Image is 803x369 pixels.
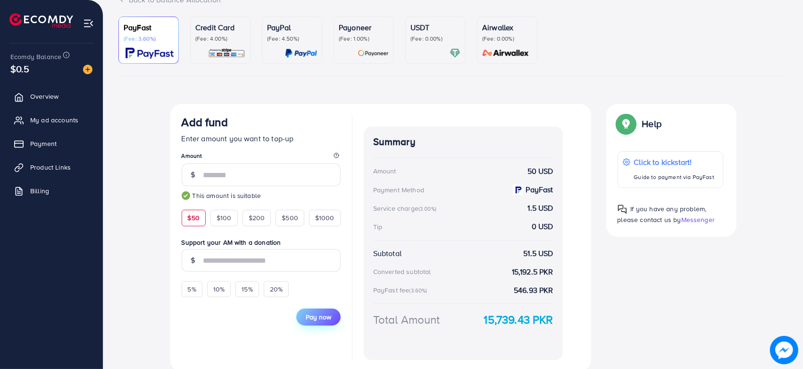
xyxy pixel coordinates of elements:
[195,35,245,43] p: (Fee: 4.00%)
[30,186,49,196] span: Billing
[9,13,73,28] img: logo
[528,203,553,214] strong: 1.5 USD
[285,48,317,59] img: card
[410,35,460,43] p: (Fee: 0.00%)
[10,52,61,61] span: Ecomdy Balance
[523,248,553,259] strong: 51.5 USD
[7,181,96,200] a: Billing
[182,191,341,200] small: This amount is suitable
[618,205,627,214] img: Popup guide
[182,115,228,129] h3: Add fund
[479,48,532,59] img: card
[242,284,252,294] span: 15%
[296,309,341,326] button: Pay now
[124,35,174,43] p: (Fee: 3.60%)
[373,248,401,259] div: Subtotal
[512,266,553,277] strong: 15,192.5 PKR
[410,22,460,33] p: USDT
[513,185,523,195] img: payment
[217,213,232,223] span: $100
[532,221,553,232] strong: 0 USD
[482,35,532,43] p: (Fee: 0.00%)
[267,35,317,43] p: (Fee: 4.50%)
[30,115,78,125] span: My ad accounts
[30,92,59,101] span: Overview
[282,213,298,223] span: $500
[642,118,662,129] p: Help
[315,213,335,223] span: $1000
[409,287,427,294] small: (3.60%)
[339,22,389,33] p: Payoneer
[526,184,553,195] strong: PayFast
[213,284,225,294] span: 10%
[182,152,341,163] legend: Amount
[484,311,553,328] strong: 15,739.43 PKR
[124,22,174,33] p: PayFast
[195,22,245,33] p: Credit Card
[514,285,553,296] strong: 546.93 PKR
[306,312,331,322] span: Pay now
[373,136,553,148] h4: Summary
[10,62,30,76] span: $0.5
[267,22,317,33] p: PayPal
[618,115,635,132] img: Popup guide
[681,215,715,224] span: Messenger
[373,311,440,328] div: Total Amount
[30,139,57,148] span: Payment
[339,35,389,43] p: (Fee: 1.00%)
[373,204,439,213] div: Service charge
[182,133,341,144] p: Enter amount you want to top-up
[418,205,436,213] small: (3.00%)
[7,134,96,153] a: Payment
[188,284,196,294] span: 5%
[634,172,714,183] p: Guide to payment via PayFast
[373,285,430,295] div: PayFast fee
[7,87,96,106] a: Overview
[373,166,396,176] div: Amount
[83,18,94,29] img: menu
[125,48,174,59] img: card
[373,185,424,195] div: Payment Method
[373,267,431,276] div: Converted subtotal
[373,222,382,232] div: Tip
[450,48,460,59] img: card
[7,158,96,177] a: Product Links
[770,336,798,364] img: image
[30,163,71,172] span: Product Links
[634,156,714,168] p: Click to kickstart!
[270,284,283,294] span: 20%
[482,22,532,33] p: Airwallex
[527,166,553,177] strong: 50 USD
[182,191,190,200] img: guide
[358,48,389,59] img: card
[83,65,92,74] img: image
[7,111,96,129] a: My ad accounts
[249,213,265,223] span: $200
[188,213,200,223] span: $50
[182,238,341,247] label: Support your AM with a donation
[618,204,707,224] span: If you have any problem, please contact us by
[208,48,245,59] img: card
